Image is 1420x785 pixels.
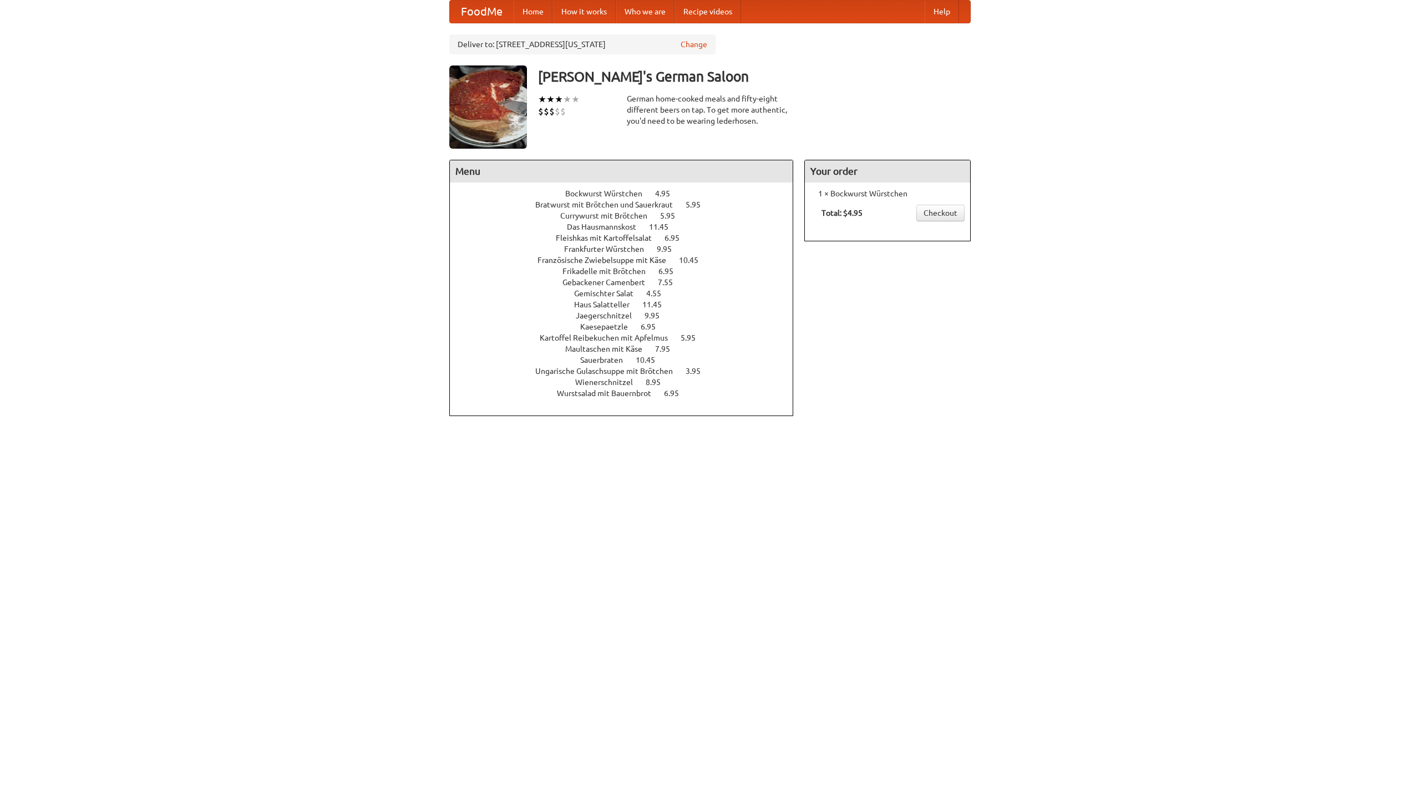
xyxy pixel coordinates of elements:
div: Deliver to: [STREET_ADDRESS][US_STATE] [449,34,716,54]
li: ★ [563,93,571,105]
li: ★ [555,93,563,105]
a: Das Hausmannskost 11.45 [567,222,689,231]
a: Who we are [616,1,674,23]
span: Kartoffel Reibekuchen mit Apfelmus [540,333,679,342]
span: Frikadelle mit Brötchen [562,267,657,276]
span: 7.95 [655,345,681,353]
span: 3.95 [686,367,712,376]
li: ★ [546,93,555,105]
a: Change [681,39,707,50]
div: German home-cooked meals and fifty-eight different beers on tap. To get more authentic, you'd nee... [627,93,793,126]
li: $ [560,105,566,118]
a: Gemischter Salat 4.55 [574,289,682,298]
a: Ungarische Gulaschsuppe mit Brötchen 3.95 [535,367,721,376]
a: Bockwurst Würstchen 4.95 [565,189,691,198]
img: angular.jpg [449,65,527,149]
span: Haus Salatteller [574,300,641,309]
span: 6.95 [665,234,691,242]
span: Frankfurter Würstchen [564,245,655,254]
span: Französische Zwiebelsuppe mit Käse [537,256,677,265]
span: 11.45 [642,300,673,309]
h4: Your order [805,160,970,183]
span: 9.95 [645,311,671,320]
li: $ [544,105,549,118]
span: Wienerschnitzel [575,378,644,387]
a: Home [514,1,552,23]
span: Bratwurst mit Brötchen und Sauerkraut [535,200,684,209]
span: Fleishkas mit Kartoffelsalat [556,234,663,242]
span: 5.95 [681,333,707,342]
a: How it works [552,1,616,23]
a: Wurstsalad mit Bauernbrot 6.95 [557,389,699,398]
b: Total: $4.95 [821,209,863,217]
span: 10.45 [679,256,709,265]
span: Maultaschen mit Käse [565,345,653,353]
span: 6.95 [664,389,690,398]
span: Sauerbraten [580,356,634,364]
a: Help [925,1,959,23]
span: Gebackener Camenbert [562,278,656,287]
span: Bockwurst Würstchen [565,189,653,198]
span: 9.95 [657,245,683,254]
span: Kaesepaetzle [580,322,639,331]
a: Gebackener Camenbert 7.55 [562,278,693,287]
a: Bratwurst mit Brötchen und Sauerkraut 5.95 [535,200,721,209]
a: Französische Zwiebelsuppe mit Käse 10.45 [537,256,719,265]
span: Wurstsalad mit Bauernbrot [557,389,662,398]
span: Jaegerschnitzel [576,311,643,320]
span: 7.55 [658,278,684,287]
a: Currywurst mit Brötchen 5.95 [560,211,696,220]
a: Sauerbraten 10.45 [580,356,676,364]
span: 5.95 [686,200,712,209]
li: $ [555,105,560,118]
span: Das Hausmannskost [567,222,647,231]
a: Haus Salatteller 11.45 [574,300,682,309]
li: $ [549,105,555,118]
span: 6.95 [641,322,667,331]
a: Checkout [916,205,965,221]
h3: [PERSON_NAME]'s German Saloon [538,65,971,88]
span: Currywurst mit Brötchen [560,211,658,220]
a: Wienerschnitzel 8.95 [575,378,681,387]
span: 8.95 [646,378,672,387]
li: ★ [538,93,546,105]
span: 4.55 [646,289,672,298]
a: Kartoffel Reibekuchen mit Apfelmus 5.95 [540,333,716,342]
a: Kaesepaetzle 6.95 [580,322,676,331]
span: 4.95 [655,189,681,198]
span: 11.45 [649,222,679,231]
li: ★ [571,93,580,105]
a: FoodMe [450,1,514,23]
a: Fleishkas mit Kartoffelsalat 6.95 [556,234,700,242]
span: 5.95 [660,211,686,220]
a: Maultaschen mit Käse 7.95 [565,345,691,353]
h4: Menu [450,160,793,183]
span: 6.95 [658,267,684,276]
a: Frikadelle mit Brötchen 6.95 [562,267,694,276]
span: Gemischter Salat [574,289,645,298]
a: Frankfurter Würstchen 9.95 [564,245,692,254]
span: Ungarische Gulaschsuppe mit Brötchen [535,367,684,376]
a: Recipe videos [674,1,741,23]
li: 1 × Bockwurst Würstchen [810,188,965,199]
a: Jaegerschnitzel 9.95 [576,311,680,320]
span: 10.45 [636,356,666,364]
li: $ [538,105,544,118]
